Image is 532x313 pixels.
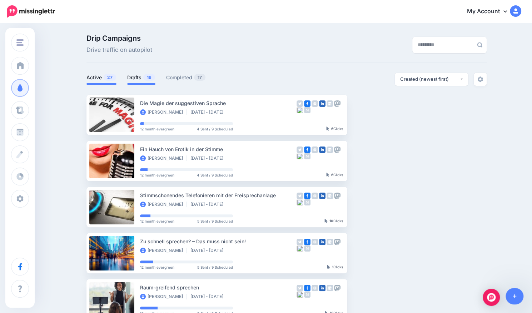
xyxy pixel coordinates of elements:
img: linkedin-square.png [319,193,325,199]
img: instagram-grey-square.png [312,193,318,199]
div: Clicks [326,127,343,131]
li: [PERSON_NAME] [140,155,187,161]
button: Created (newest first) [395,73,468,86]
img: facebook-square.png [304,100,310,107]
div: Raum-greifend sprechen [140,283,297,292]
img: instagram-grey-square.png [312,100,318,107]
li: [PERSON_NAME] [140,109,187,115]
span: Drip Campaigns [86,35,152,42]
img: pointer-grey-darker.png [326,126,329,131]
img: instagram-grey-square.png [312,239,318,245]
span: 12 month evergreen [140,127,174,131]
img: mastodon-grey-square.png [334,193,340,199]
div: Die Magie der suggestiven Sprache [140,99,297,107]
img: instagram-grey-square.png [312,285,318,291]
li: [DATE] - [DATE] [190,248,227,253]
img: facebook-square.png [304,285,310,291]
img: google_business-grey-square.png [327,193,333,199]
a: Active27 [86,73,116,82]
a: Drafts16 [127,73,155,82]
img: settings-grey.png [477,76,483,82]
span: 5 Sent / 9 Scheduled [197,219,233,223]
img: twitter-grey-square.png [297,285,303,291]
img: bluesky-grey-square.png [297,107,303,113]
img: linkedin-square.png [319,146,325,153]
a: Completed17 [166,73,206,82]
div: Zu schnell sprechen? – Das muss nicht sein! [140,237,297,245]
img: mastodon-grey-square.png [334,100,340,107]
span: Drive traffic on autopilot [86,45,152,55]
img: medium-grey-square.png [304,107,310,113]
img: google_business-grey-square.png [327,239,333,245]
span: 17 [194,74,205,81]
img: google_business-grey-square.png [327,100,333,107]
img: mastodon-grey-square.png [334,239,340,245]
li: [PERSON_NAME] [140,294,187,299]
img: instagram-grey-square.png [312,146,318,153]
span: 5 Sent / 9 Scheduled [197,265,233,269]
b: 6 [331,173,333,177]
img: bluesky-grey-square.png [297,245,303,252]
img: bluesky-grey-square.png [297,153,303,159]
img: linkedin-square.png [319,100,325,107]
li: [DATE] - [DATE] [190,202,227,207]
li: [DATE] - [DATE] [190,155,227,161]
img: Missinglettr [7,5,55,18]
div: Ein Hauch von Erotik in der Stimme [140,145,297,153]
img: google_business-grey-square.png [327,146,333,153]
span: 12 month evergreen [140,265,174,269]
img: bluesky-grey-square.png [297,199,303,205]
span: 12 month evergreen [140,219,174,223]
img: mastodon-grey-square.png [334,285,340,291]
img: bluesky-grey-square.png [297,291,303,298]
li: [DATE] - [DATE] [190,109,227,115]
li: [PERSON_NAME] [140,248,187,253]
a: My Account [460,3,521,20]
div: Clicks [326,173,343,177]
img: pointer-grey-darker.png [326,173,329,177]
span: 4 Sent / 9 Scheduled [197,127,233,131]
div: Clicks [324,219,343,223]
div: Created (newest first) [400,76,459,83]
img: medium-grey-square.png [304,199,310,205]
b: 1 [332,265,333,269]
img: facebook-square.png [304,146,310,153]
img: google_business-grey-square.png [327,285,333,291]
img: search-grey-6.png [477,42,482,48]
b: 6 [331,126,333,131]
img: twitter-grey-square.png [297,239,303,245]
div: Stimmschonendes Telefonieren mit der Freisprechanlage [140,191,297,199]
div: Clicks [327,265,343,269]
img: linkedin-square.png [319,285,325,291]
img: twitter-grey-square.png [297,193,303,199]
span: 27 [104,74,116,81]
img: medium-grey-square.png [304,291,310,298]
span: 4 Sent / 9 Scheduled [197,173,233,177]
img: mastodon-grey-square.png [334,146,340,153]
img: twitter-grey-square.png [297,146,303,153]
img: facebook-square.png [304,193,310,199]
b: 10 [329,219,333,223]
img: pointer-grey-darker.png [324,219,328,223]
span: 12 month evergreen [140,173,174,177]
img: linkedin-square.png [319,239,325,245]
li: [PERSON_NAME] [140,202,187,207]
img: pointer-grey-darker.png [327,265,330,269]
img: twitter-grey-square.png [297,100,303,107]
li: [DATE] - [DATE] [190,294,227,299]
div: Open Intercom Messenger [483,289,500,306]
img: facebook-square.png [304,239,310,245]
img: menu.png [16,39,24,46]
span: 16 [143,74,155,81]
img: medium-grey-square.png [304,153,310,159]
img: medium-grey-square.png [304,245,310,252]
